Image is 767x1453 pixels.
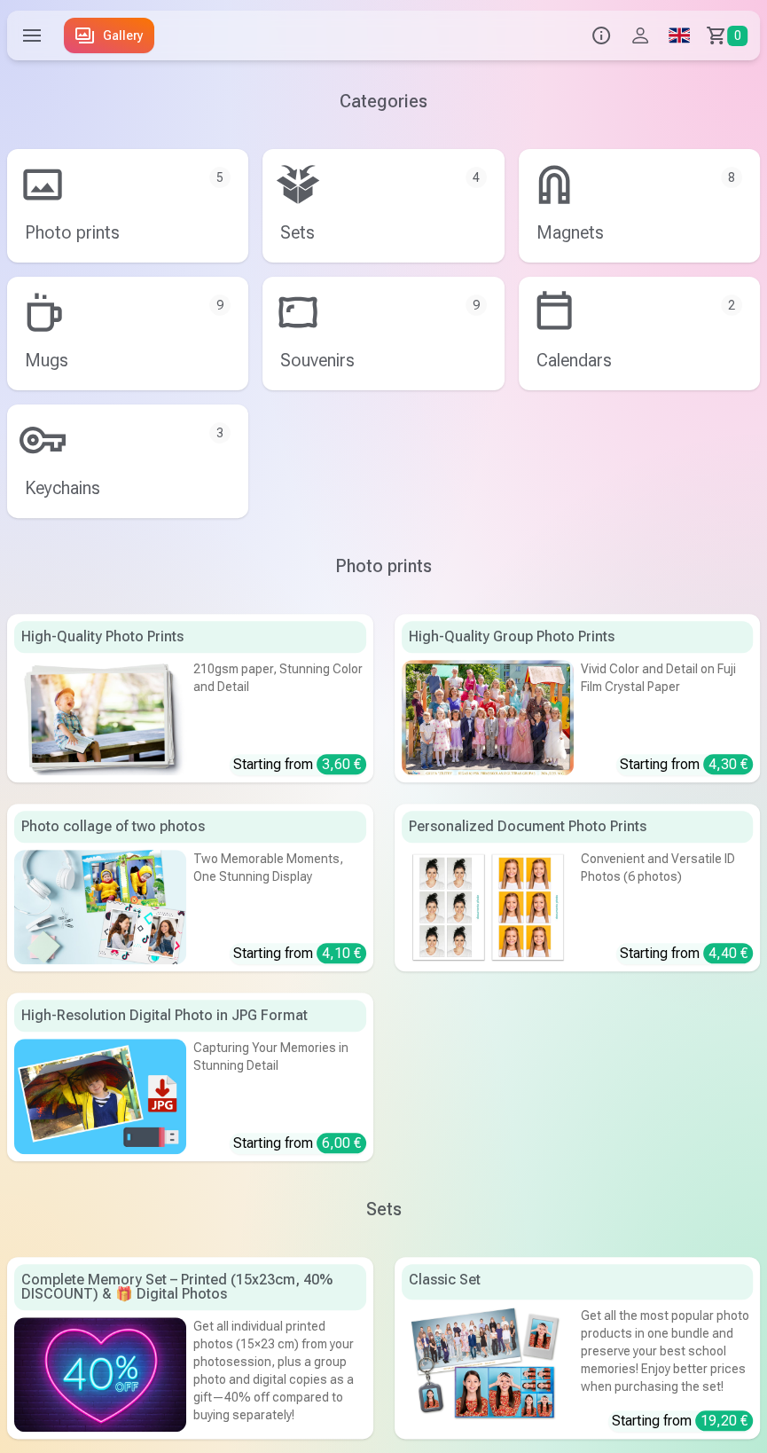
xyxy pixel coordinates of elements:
span: 0 [727,26,747,46]
button: Profile [621,11,660,60]
div: Starting from [233,1133,366,1154]
img: High-Resolution Digital Photo in JPG Format [14,1039,186,1154]
div: 3,60 € [317,754,366,774]
a: Complete Memory Set – Printed (15x23cm, 40% DISCOUNT) & 🎁 Digital PhotosComplete Memory Set – Pri... [7,1257,373,1440]
div: Vivid Color and Detail on Fuji Film Crystal Paper [581,660,753,721]
img: High-Quality Photo Prints [14,660,186,775]
a: High-Quality Group Photo PrintsVivid Color and Detail on Fuji Film Crystal PaperStarting from 4,30 € [395,614,761,782]
div: 4 [466,167,487,188]
div: 210gsm paper, Stunning Color and Detail [193,660,365,721]
div: 4,10 € [317,943,366,963]
img: Photo collage of two photos [14,850,186,965]
img: Classic Set [402,1307,574,1422]
a: High-Quality Photo PrintsHigh-Quality Photo Prints210gsm paper, Stunning Color and DetailStarting... [7,614,373,782]
a: High-Resolution Digital Photo in JPG FormatHigh-Resolution Digital Photo in JPG FormatCapturing Y... [7,993,373,1161]
div: Starting from [620,754,753,775]
div: Two Memorable Moments, One Stunning Display [193,850,365,911]
a: Souvenirs9 [262,277,504,390]
div: 6,00 € [317,1133,366,1153]
a: Personalized Document Photo PrintsPersonalized Document Photo PrintsConvenient and Versatile ID P... [395,804,761,972]
div: Get all individual printed photos (15×23 cm) from your photosession, plus a group photo and digit... [193,1317,365,1424]
div: Starting from [233,943,366,964]
div: 9 [209,295,231,316]
div: 4,40 € [703,943,753,963]
h3: Sets [21,1197,746,1221]
div: Get all the most popular photo products in one bundle and preserve your best school memories! Enj... [581,1307,753,1400]
div: 8 [721,167,742,188]
a: Classic SetClassic SetGet all the most popular photo products in one bundle and preserve your bes... [395,1257,761,1440]
div: Complete Memory Set – Printed (15x23cm, 40% DISCOUNT) & 🎁 Digital Photos [14,1264,366,1310]
div: Personalized Document Photo Prints [402,811,754,843]
div: Photo collage of two photos [14,811,366,843]
div: 4,30 € [703,754,753,774]
a: Gallery [64,18,154,53]
h3: Photo prints [21,554,746,578]
a: Photo collage of two photosPhoto collage of two photosTwo Memorable Moments, One Stunning Display... [7,804,373,972]
div: Starting from [233,754,366,775]
div: Starting from [612,1410,753,1432]
h3: Categories [7,89,760,114]
div: High-Quality Group Photo Prints [402,621,754,653]
div: 9 [466,295,487,316]
div: 19,20 € [695,1410,753,1431]
div: 2 [721,295,742,316]
div: Capturing Your Memories in Stunning Detail [193,1039,365,1100]
a: Mugs9 [7,277,248,390]
img: Personalized Document Photo Prints [402,850,574,965]
div: High-Resolution Digital Photo in JPG Format [14,1000,366,1032]
div: Classic Set [402,1264,754,1300]
button: Info [582,11,621,60]
a: Magnets8 [519,149,760,263]
a: Keychains3 [7,404,248,518]
a: Photo prints5 [7,149,248,263]
a: Global [660,11,699,60]
a: Calendars2 [519,277,760,390]
a: Sets4 [262,149,504,263]
div: Starting from [620,943,753,964]
div: 5 [209,167,231,188]
div: High-Quality Photo Prints [14,621,366,653]
a: Сart0 [699,11,760,60]
div: 3 [209,422,231,444]
div: Convenient and Versatile ID Photos (6 photos) [581,850,753,911]
img: Complete Memory Set – Printed (15x23cm, 40% DISCOUNT) & 🎁 Digital Photos [14,1317,186,1433]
